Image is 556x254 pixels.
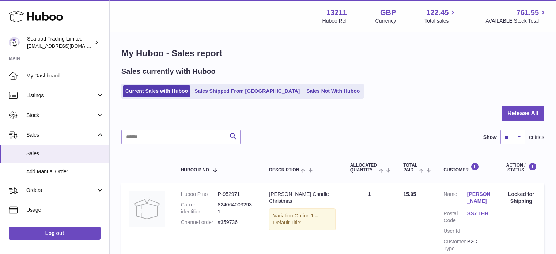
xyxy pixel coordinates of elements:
div: Huboo Ref [322,18,347,24]
span: [EMAIL_ADDRESS][DOMAIN_NAME] [27,43,107,49]
div: Currency [375,18,396,24]
div: [PERSON_NAME] Candle Christmas [269,191,335,205]
span: My Dashboard [26,72,104,79]
a: Current Sales with Huboo [123,85,190,97]
div: Locked for Shipping [505,191,537,205]
span: Listings [26,92,96,99]
span: Description [269,168,299,173]
a: Log out [9,227,101,240]
dt: Current identifier [181,201,218,215]
span: 15.95 [403,191,416,197]
a: 122.45 Total sales [424,8,457,24]
dt: Customer Type [443,238,467,252]
span: Stock [26,112,96,119]
dd: B2C [467,238,491,252]
strong: GBP [380,8,396,18]
span: AVAILABLE Stock Total [485,18,547,24]
span: ALLOCATED Quantity [350,163,377,173]
span: Huboo P no [181,168,209,173]
dd: P-952971 [218,191,255,198]
dd: 8240640032931 [218,201,255,215]
div: Seafood Trading Limited [27,35,93,49]
img: no-photo.jpg [129,191,165,227]
button: Release All [502,106,544,121]
span: Usage [26,206,104,213]
dt: Channel order [181,219,218,226]
dd: #359736 [218,219,255,226]
span: 761.55 [517,8,539,18]
label: Show [483,134,497,141]
span: Total paid [403,163,417,173]
span: Option 1 = Default Title; [273,213,318,225]
a: Sales Not With Huboo [304,85,362,97]
span: 122.45 [426,8,449,18]
span: Orders [26,187,96,194]
div: Action / Status [505,163,537,173]
div: Customer [443,163,491,173]
dt: Postal Code [443,210,467,224]
strong: 13211 [326,8,347,18]
a: 761.55 AVAILABLE Stock Total [485,8,547,24]
span: Total sales [424,18,457,24]
h1: My Huboo - Sales report [121,48,544,59]
span: Sales [26,132,96,139]
a: [PERSON_NAME] [467,191,491,205]
img: internalAdmin-13211@internal.huboo.com [9,37,20,48]
div: Variation: [269,208,335,230]
span: Sales [26,150,104,157]
a: SS7 1HH [467,210,491,217]
span: entries [529,134,544,141]
span: Add Manual Order [26,168,104,175]
h2: Sales currently with Huboo [121,67,216,76]
dt: Huboo P no [181,191,218,198]
a: Sales Shipped From [GEOGRAPHIC_DATA] [192,85,302,97]
dt: User Id [443,228,467,235]
dt: Name [443,191,467,206]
